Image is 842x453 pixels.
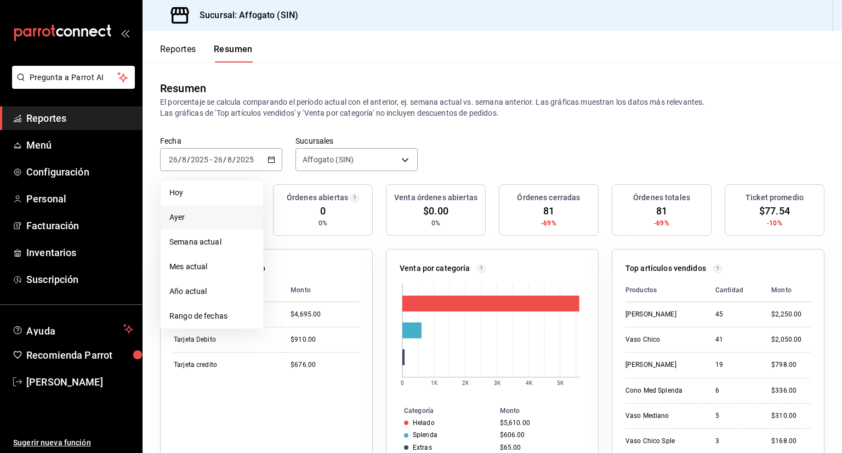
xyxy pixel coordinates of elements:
[187,155,190,164] span: /
[715,411,754,421] div: 5
[26,191,133,206] span: Personal
[633,192,690,203] h3: Órdenes totales
[169,286,254,297] span: Año actual
[303,154,354,165] span: Affogato (SIN)
[26,111,133,126] span: Reportes
[287,192,348,203] h3: Órdenes abiertas
[656,203,667,218] span: 81
[715,360,754,370] div: 19
[160,137,282,145] label: Fecha
[401,380,404,386] text: 0
[291,335,359,344] div: $910.00
[318,218,327,228] span: 0%
[500,431,581,439] div: $606.00
[169,187,254,199] span: Hoy
[213,155,223,164] input: --
[26,322,119,336] span: Ayuda
[771,310,811,319] div: $2,250.00
[26,272,133,287] span: Suscripción
[413,431,437,439] div: Splenda
[232,155,236,164] span: /
[500,419,581,427] div: $5,610.00
[707,279,763,302] th: Cantidad
[223,155,226,164] span: /
[26,165,133,179] span: Configuración
[26,245,133,260] span: Inventarios
[210,155,212,164] span: -
[160,44,253,63] div: navigation tabs
[771,360,811,370] div: $798.00
[767,218,782,228] span: -10%
[191,9,298,22] h3: Sucursal: Affogato (SIN)
[625,279,707,302] th: Productos
[160,97,824,118] p: El porcentaje se calcula comparando el período actual con el anterior, ej. semana actual vs. sema...
[295,137,418,145] label: Sucursales
[715,386,754,395] div: 6
[500,444,581,451] div: $65.00
[423,203,448,218] span: $0.00
[625,263,706,274] p: Top artículos vendidos
[400,263,470,274] p: Venta por categoría
[771,386,811,395] div: $336.00
[168,155,178,164] input: --
[13,437,133,449] span: Sugerir nueva función
[169,261,254,273] span: Mes actual
[496,405,598,417] th: Monto
[282,279,359,302] th: Monto
[160,44,196,63] button: Reportes
[715,437,754,446] div: 3
[190,155,209,164] input: ----
[214,44,253,63] button: Resumen
[625,310,698,319] div: [PERSON_NAME]
[557,380,564,386] text: 5K
[625,437,698,446] div: Vaso Chico Sple
[771,437,811,446] div: $168.00
[160,80,206,97] div: Resumen
[746,192,804,203] h3: Ticket promedio
[431,218,440,228] span: 0%
[30,72,118,83] span: Pregunta a Parrot AI
[12,66,135,89] button: Pregunta a Parrot AI
[178,155,181,164] span: /
[625,335,698,344] div: Vaso Chico
[291,310,359,319] div: $4,695.00
[121,29,129,37] button: open_drawer_menu
[394,192,477,203] h3: Venta órdenes abiertas
[431,380,438,386] text: 1K
[543,203,554,218] span: 81
[625,386,698,395] div: Cono Med Splenda
[174,335,273,344] div: Tarjeta Debito
[8,80,135,91] a: Pregunta a Parrot AI
[169,310,254,322] span: Rango de fechas
[236,155,254,164] input: ----
[26,218,133,233] span: Facturación
[174,360,273,370] div: Tarjeta credito
[494,380,501,386] text: 3K
[625,411,698,421] div: Vaso Mediano
[413,444,432,451] div: Extras
[526,380,533,386] text: 4K
[759,203,790,218] span: $77.54
[715,335,754,344] div: 41
[169,212,254,223] span: Ayer
[654,218,669,228] span: -69%
[26,348,133,363] span: Recomienda Parrot
[181,155,187,164] input: --
[291,360,359,370] div: $676.00
[517,192,580,203] h3: Órdenes cerradas
[386,405,496,417] th: Categoría
[320,203,326,218] span: 0
[227,155,232,164] input: --
[26,375,133,389] span: [PERSON_NAME]
[715,310,754,319] div: 45
[771,335,811,344] div: $2,050.00
[462,380,469,386] text: 2K
[763,279,811,302] th: Monto
[169,236,254,248] span: Semana actual
[413,419,435,427] div: Helado
[541,218,556,228] span: -69%
[771,411,811,421] div: $310.00
[625,360,698,370] div: [PERSON_NAME]
[26,138,133,152] span: Menú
